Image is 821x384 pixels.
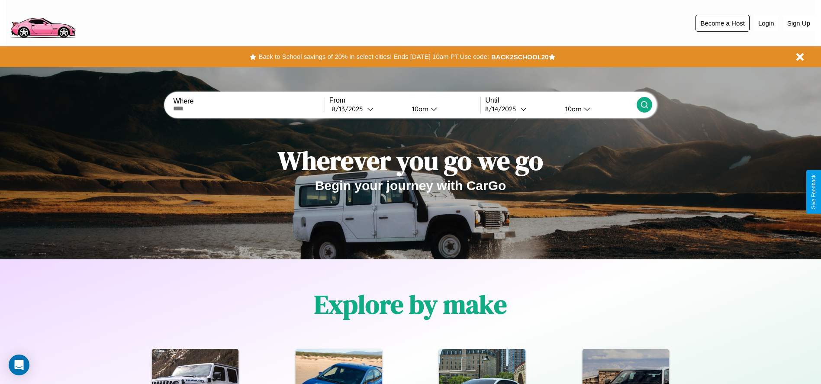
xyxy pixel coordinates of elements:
[329,104,405,113] button: 8/13/2025
[754,15,779,31] button: Login
[332,105,367,113] div: 8 / 13 / 2025
[485,105,520,113] div: 8 / 14 / 2025
[405,104,481,113] button: 10am
[256,51,491,63] button: Back to School savings of 20% in select cities! Ends [DATE] 10am PT.Use code:
[173,97,324,105] label: Where
[811,174,817,210] div: Give Feedback
[408,105,431,113] div: 10am
[485,97,636,104] label: Until
[558,104,637,113] button: 10am
[314,287,507,322] h1: Explore by make
[6,4,79,40] img: logo
[695,15,750,32] button: Become a Host
[329,97,480,104] label: From
[561,105,584,113] div: 10am
[783,15,815,31] button: Sign Up
[491,53,549,61] b: BACK2SCHOOL20
[9,355,29,375] div: Open Intercom Messenger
